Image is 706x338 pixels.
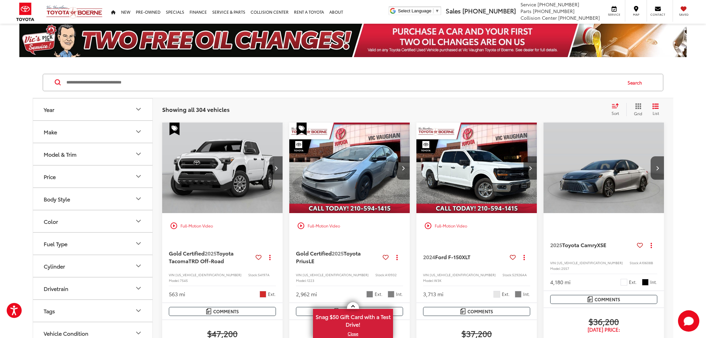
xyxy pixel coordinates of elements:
[289,123,410,214] img: 2025 Toyota Prius LE
[44,129,57,135] div: Make
[258,272,270,277] span: 54197A
[467,308,493,315] span: Comments
[550,295,657,304] button: Comments
[248,272,258,277] span: Stock:
[33,278,153,299] button: DrivetrainDrivetrain
[561,266,569,271] span: 2557
[416,123,538,214] img: 2024 Ford F-150 XLT
[423,290,443,298] div: 3,713 mi
[523,255,525,260] span: dropdown dots
[44,285,68,292] div: Drivetrain
[134,329,142,337] div: Vehicle Condition
[33,300,153,322] button: TagsTags
[423,253,435,261] span: 2024
[309,257,314,265] span: LE
[388,291,394,298] span: Light Gray
[523,156,537,180] button: Next image
[169,290,185,298] div: 563 mi
[550,241,562,248] span: 2025
[134,239,142,247] div: Fuel Type
[296,290,317,298] div: 2,962 mi
[332,249,344,257] span: 2025
[297,123,307,135] span: Special
[434,278,441,283] span: W3K
[314,310,392,330] span: Snag $50 Gift Card with a Test Drive!
[264,251,276,263] button: Actions
[162,105,230,113] span: Showing all 304 vehicles
[175,272,242,277] span: [US_VEHICLE_IDENTIFICATION_NUMBER]
[169,249,253,265] a: Gold Certified2025Toyota TacomaTRD Off-Road
[396,255,398,260] span: dropdown dots
[607,12,622,17] span: Service
[423,307,530,316] button: Comments
[558,14,600,21] span: [PHONE_NUMBER]
[44,106,54,113] div: Year
[169,278,180,283] span: Model:
[44,196,70,202] div: Body Style
[518,251,530,263] button: Actions
[651,156,664,180] button: Next image
[543,123,665,214] img: 2025 Toyota Camry XSE
[134,307,142,315] div: Tags
[550,266,561,271] span: Model:
[398,8,431,13] span: Select Language
[296,272,303,277] span: VIN:
[650,12,665,17] span: Contact
[502,272,512,277] span: Stock:
[597,241,606,248] span: XSE
[44,173,56,180] div: Price
[375,272,385,277] span: Stock:
[391,251,403,263] button: Actions
[44,263,65,269] div: Cylinder
[206,308,212,314] img: Comments
[612,110,619,116] span: Sort
[629,12,643,17] span: Map
[134,217,142,225] div: Color
[520,14,557,21] span: Collision Center
[44,151,76,157] div: Model & Trim
[162,123,283,213] div: 2025 Toyota Tacoma TRD Off-Road 0
[169,272,175,277] span: VIN:
[375,291,383,297] span: Ext.
[296,278,307,283] span: Model:
[205,249,217,257] span: 2025
[651,242,652,248] span: dropdown dots
[550,260,557,265] span: VIN:
[33,233,153,255] button: Fuel TypeFuel Type
[44,308,55,314] div: Tags
[621,279,627,286] span: White
[33,210,153,232] button: ColorColor
[134,172,142,180] div: Price
[169,249,205,257] span: Gold Certified
[550,241,634,248] a: 2025Toyota CamryXSE
[269,255,271,260] span: dropdown dots
[33,188,153,210] button: Body StyleBody Style
[66,74,621,91] input: Search by Make, Model, or Keyword
[557,260,623,265] span: [US_VEHICLE_IDENTIFICATION_NUMBER]
[646,239,657,251] button: Actions
[134,128,142,136] div: Make
[169,123,180,135] span: Special
[396,156,410,180] button: Next image
[33,99,153,120] button: YearYear
[33,166,153,187] button: PricePrice
[430,272,496,277] span: [US_VEHICLE_IDENTIFICATION_NUMBER]
[630,260,639,265] span: Stock:
[44,330,88,336] div: Vehicle Condition
[520,1,536,8] span: Service
[650,279,657,285] span: Int.
[169,307,276,316] button: Comments
[608,103,626,116] button: Select sort value
[543,123,665,213] div: 2025 Toyota Camry XSE 0
[629,279,637,285] span: Ext.
[639,260,653,265] span: A10608B
[162,123,283,213] a: 2025 Toyota Tacoma TRD Off-Road2025 Toyota Tacoma TRD Off-Road2025 Toyota Tacoma TRD Off-Road2025...
[515,291,521,298] span: Medium Dark Slate
[366,291,373,298] span: Gray
[307,278,314,283] span: 1223
[416,123,538,213] a: 2024 Ford F-150 XLT2024 Ford F-150 XLT2024 Ford F-150 XLT2024 Ford F-150 XLT
[289,123,410,213] a: 2025 Toyota Prius LE2025 Toyota Prius LE2025 Toyota Prius LE2025 Toyota Prius LE
[550,326,657,333] span: [DATE] Price:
